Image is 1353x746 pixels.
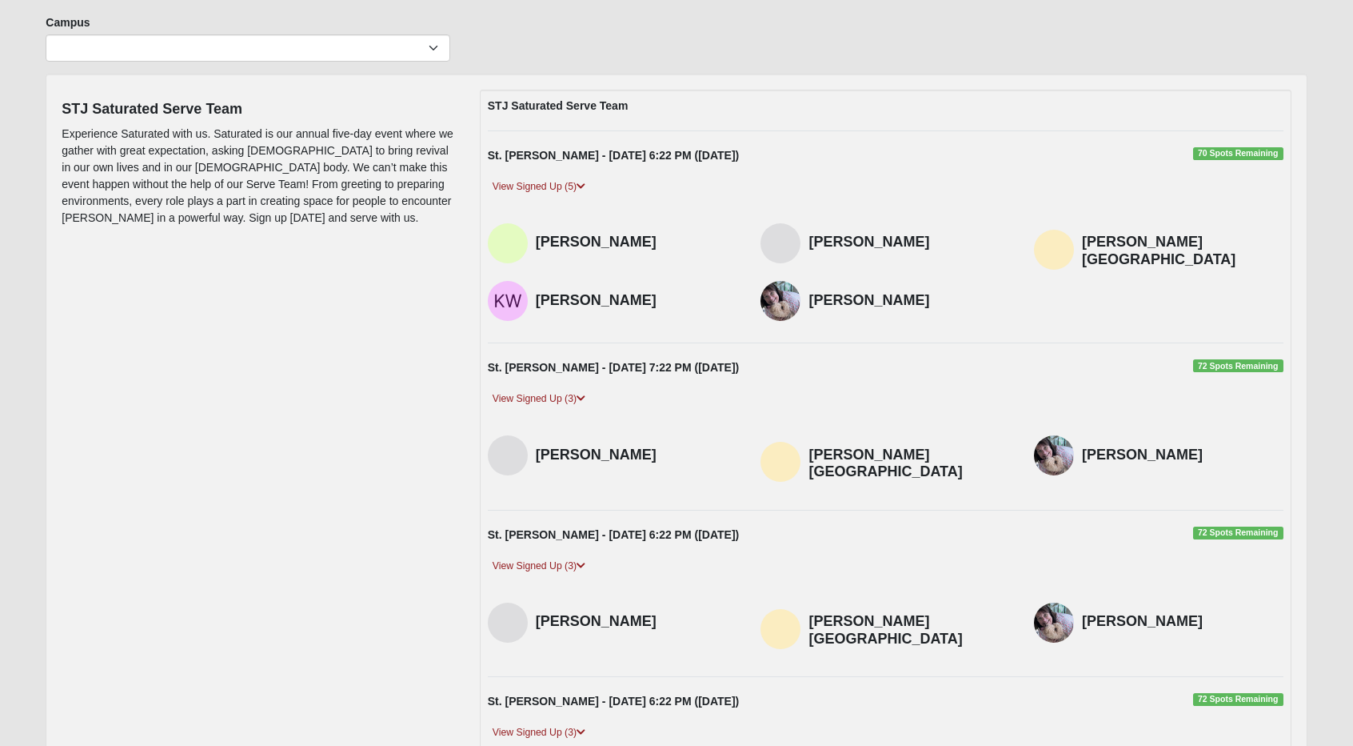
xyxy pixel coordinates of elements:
img: Jamie Shee [488,223,528,263]
h4: [PERSON_NAME][GEOGRAPHIC_DATA] [808,613,1010,648]
img: Joanne Force [760,281,800,321]
h4: [PERSON_NAME] [536,613,737,631]
img: Nancy Peterson [488,603,528,643]
img: Nancy Peterson [760,223,800,263]
span: 72 Spots Remaining [1193,693,1283,706]
h4: [PERSON_NAME][GEOGRAPHIC_DATA] [808,447,1010,481]
span: 70 Spots Remaining [1193,147,1283,160]
a: View Signed Up (3) [488,391,590,407]
strong: St. [PERSON_NAME] - [DATE] 6:22 PM ([DATE]) [488,149,739,162]
h4: [PERSON_NAME] [536,447,737,464]
h4: [PERSON_NAME] [536,292,737,310]
p: Experience Saturated with us. Saturated is our annual five-day event where we gather with great e... [62,126,455,227]
img: Zach Sheffield [760,442,800,482]
img: Kim Worbington [488,281,528,321]
img: Zach Sheffield [760,609,800,649]
a: View Signed Up (5) [488,178,590,195]
img: Joanne Force [1034,603,1074,643]
h4: [PERSON_NAME][GEOGRAPHIC_DATA] [1082,234,1283,268]
h4: [PERSON_NAME] [1082,613,1283,631]
a: View Signed Up (3) [488,724,590,741]
label: Campus [46,14,90,30]
strong: St. [PERSON_NAME] - [DATE] 6:22 PM ([DATE]) [488,528,739,541]
span: 72 Spots Remaining [1193,527,1283,539]
h4: STJ Saturated Serve Team [62,101,455,118]
strong: St. [PERSON_NAME] - [DATE] 7:22 PM ([DATE]) [488,361,739,374]
img: Nancy Peterson [488,435,528,475]
h4: [PERSON_NAME] [536,234,737,251]
a: View Signed Up (3) [488,558,590,575]
span: 72 Spots Remaining [1193,359,1283,372]
h4: [PERSON_NAME] [808,234,1010,251]
h4: [PERSON_NAME] [808,292,1010,310]
h4: [PERSON_NAME] [1082,447,1283,464]
img: Joanne Force [1034,435,1074,475]
strong: STJ Saturated Serve Team [488,99,629,112]
img: Zach Sheffield [1034,230,1074,270]
strong: St. [PERSON_NAME] - [DATE] 6:22 PM ([DATE]) [488,695,739,708]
